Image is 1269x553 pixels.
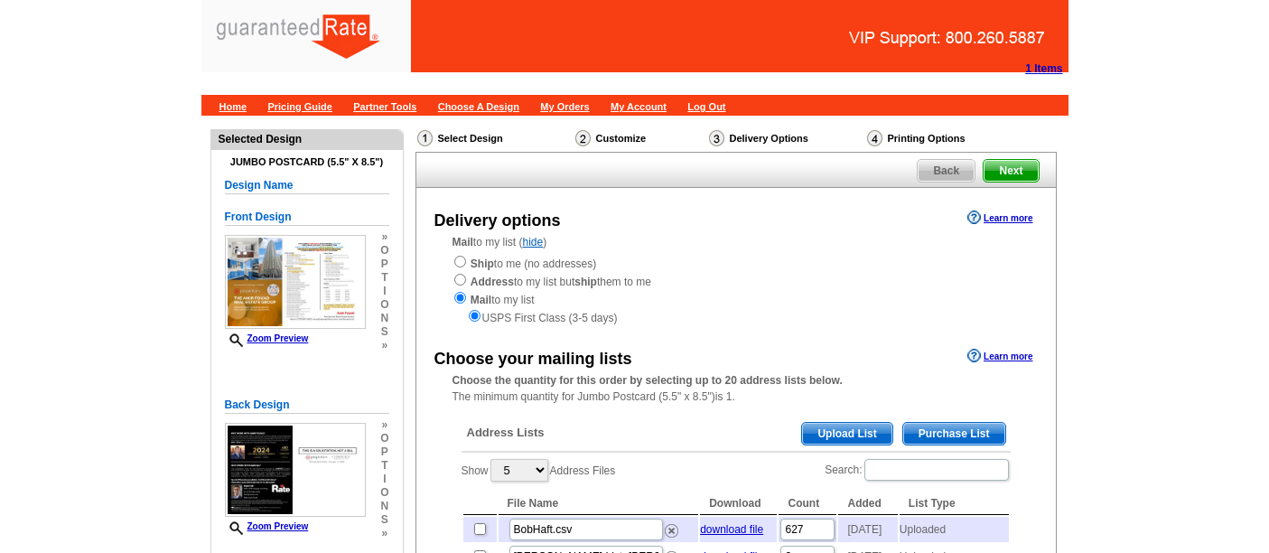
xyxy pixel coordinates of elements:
[380,285,388,298] span: i
[380,459,388,473] span: t
[540,101,589,112] a: My Orders
[967,211,1032,225] a: Learn more
[471,294,491,306] strong: Mail
[687,101,725,112] a: Log Out
[380,513,388,527] span: s
[865,129,1026,147] div: Printing Options
[574,129,707,147] div: Customize
[471,276,514,288] strong: Address
[967,349,1032,363] a: Learn more
[700,523,763,536] a: download file
[903,423,1005,445] span: Purchase List
[523,236,544,248] a: hide
[380,527,388,540] span: »
[802,423,891,445] span: Upload List
[380,339,388,352] span: »
[499,492,699,515] th: File Name
[267,101,332,112] a: Pricing Guide
[1015,496,1269,553] iframe: LiveChat chat widget
[380,298,388,312] span: o
[918,160,975,182] span: Back
[467,425,545,441] span: Address Lists
[707,129,865,152] div: Delivery Options
[471,258,494,270] strong: Ship
[380,432,388,445] span: o
[900,517,1009,542] td: Uploaded
[453,374,843,387] strong: Choose the quantity for this order by selecting up to 20 address lists below.
[380,325,388,339] span: s
[462,457,616,483] label: Show Address Files
[417,130,433,146] img: Select Design
[219,101,247,112] a: Home
[434,347,632,371] div: Choose your mailing lists
[574,276,597,288] strong: ship
[380,473,388,486] span: i
[380,244,388,258] span: o
[225,423,366,517] img: small-thumb.jpg
[380,445,388,459] span: p
[453,236,473,248] strong: Mail
[415,129,574,152] div: Select Design
[1025,62,1062,75] strong: 1 Items
[611,101,667,112] a: My Account
[380,500,388,513] span: n
[917,159,975,183] a: Back
[709,130,724,146] img: Delivery Options
[380,258,388,271] span: p
[380,230,388,244] span: »
[864,459,1009,481] input: Search:
[225,333,309,343] a: Zoom Preview
[380,486,388,500] span: o
[665,520,678,533] a: Remove this list
[225,156,389,168] h4: Jumbo Postcard (5.5" x 8.5")
[838,492,897,515] th: Added
[490,459,548,482] select: ShowAddress Files
[665,524,678,538] img: delete.png
[225,209,389,226] h5: Front Design
[779,492,836,515] th: Count
[380,271,388,285] span: t
[438,101,519,112] a: Choose A Design
[838,517,897,542] td: [DATE]
[453,254,1020,326] div: to me (no addresses) to my list but them to me to my list
[416,234,1056,326] div: to my list ( )
[225,235,366,329] img: small-thumb.jpg
[225,177,389,194] h5: Design Name
[353,101,416,112] a: Partner Tools
[380,312,388,325] span: n
[225,397,389,414] h5: Back Design
[225,521,309,531] a: Zoom Preview
[575,130,591,146] img: Customize
[453,308,1020,326] div: USPS First Class (3-5 days)
[984,160,1038,182] span: Next
[211,130,403,147] div: Selected Design
[825,457,1010,483] label: Search:
[434,209,561,233] div: Delivery options
[380,418,388,432] span: »
[416,372,1056,405] div: The minimum quantity for Jumbo Postcard (5.5" x 8.5")is 1.
[867,130,882,146] img: Printing Options & Summary
[900,492,1009,515] th: List Type
[700,492,777,515] th: Download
